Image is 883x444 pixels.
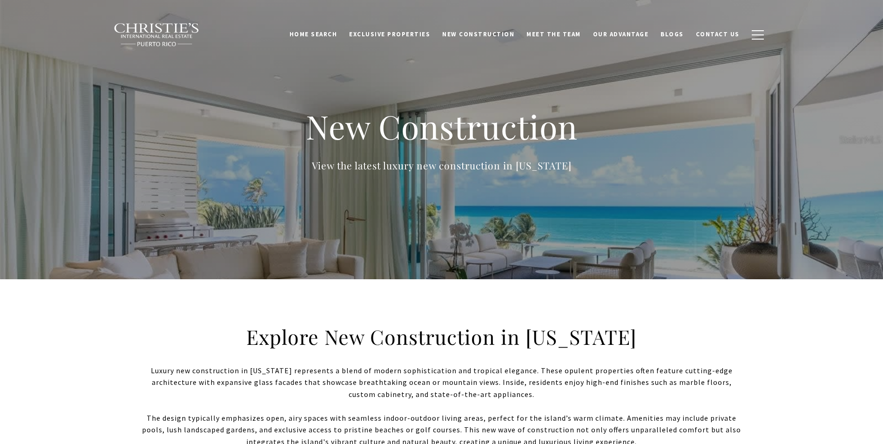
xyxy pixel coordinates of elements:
[242,324,642,350] h2: Explore New Construction in [US_STATE]
[139,365,744,401] p: Luxury new construction in [US_STATE] represents a blend of modern sophistication and tropical el...
[256,158,628,173] p: View the latest luxury new construction in [US_STATE]
[436,26,520,43] a: New Construction
[114,23,200,47] img: Christie's International Real Estate black text logo
[349,30,430,38] span: Exclusive Properties
[587,26,655,43] a: Our Advantage
[256,106,628,147] h1: New Construction
[343,26,436,43] a: Exclusive Properties
[283,26,344,43] a: Home Search
[696,30,740,38] span: Contact Us
[593,30,649,38] span: Our Advantage
[520,26,587,43] a: Meet the Team
[442,30,514,38] span: New Construction
[661,30,684,38] span: Blogs
[654,26,690,43] a: Blogs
